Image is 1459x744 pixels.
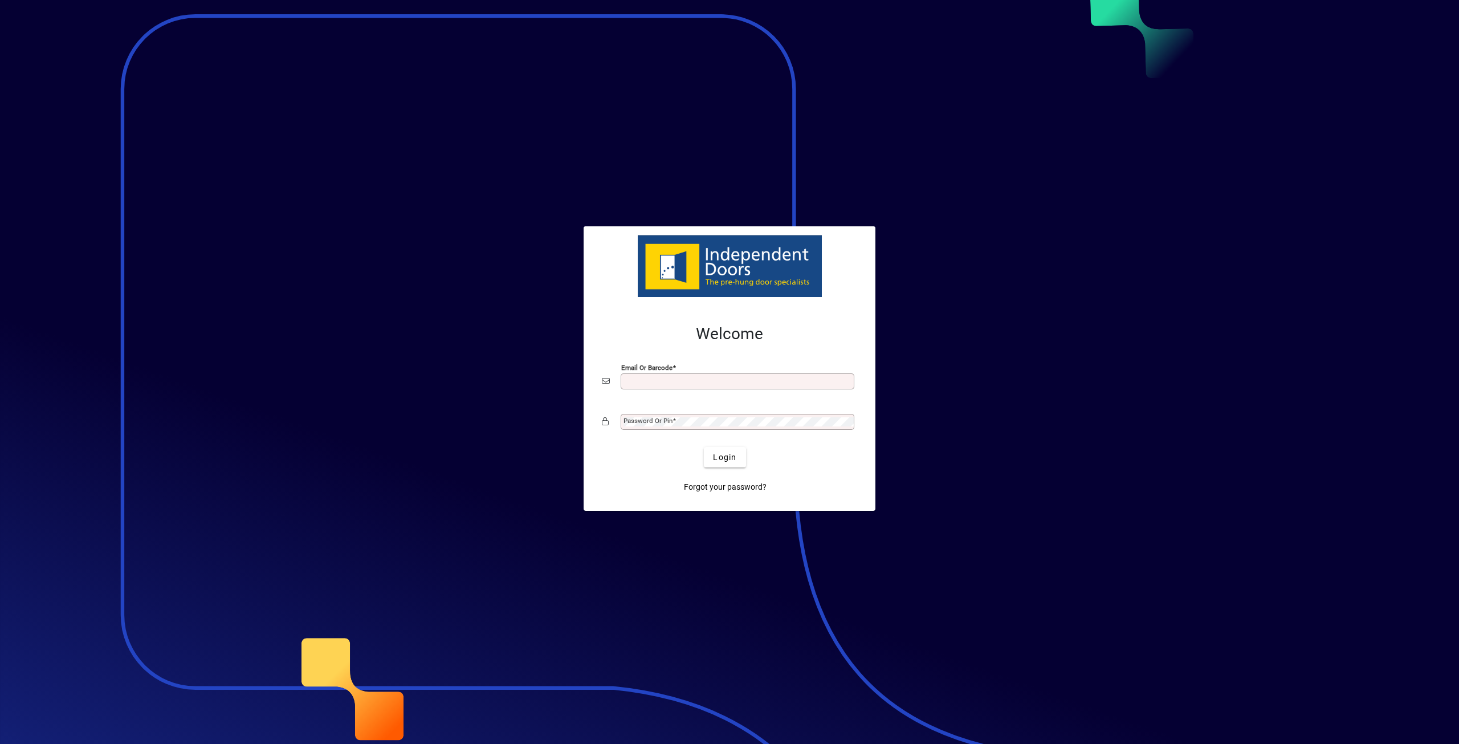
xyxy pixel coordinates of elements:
mat-label: Email or Barcode [621,364,673,372]
button: Login [704,447,745,467]
span: Login [713,452,736,464]
mat-label: Password or Pin [623,417,673,425]
a: Forgot your password? [679,477,771,497]
h2: Welcome [602,324,857,344]
span: Forgot your password? [684,481,767,493]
